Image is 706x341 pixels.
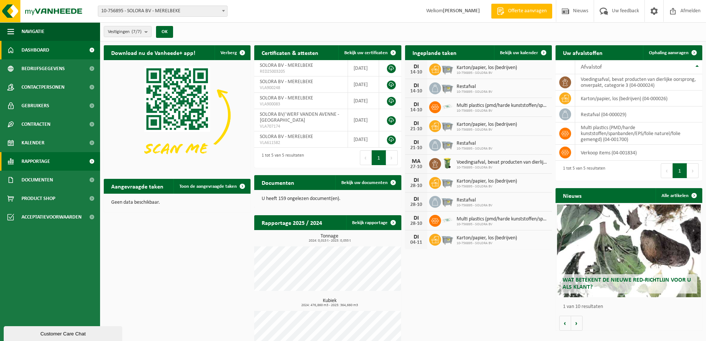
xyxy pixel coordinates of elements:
[441,214,454,226] img: LP-SK-00500-LPE-16
[21,96,49,115] span: Gebruikers
[104,26,152,37] button: Vestigingen(7/7)
[457,216,548,222] span: Multi plastics (pmd/harde kunststoffen/spanbanden/eps/folie naturel/folie gemeng...
[132,29,142,34] count: (7/7)
[260,124,342,129] span: VLA707174
[221,50,237,55] span: Verberg
[457,197,493,203] span: Restafval
[457,178,517,184] span: Karton/papier, los (bedrijven)
[409,158,424,164] div: MA
[111,200,243,205] p: Geen data beschikbaar.
[556,45,610,60] h2: Uw afvalstoffen
[173,179,250,194] a: Toon de aangevraagde taken
[441,157,454,170] img: WB-0140-HPE-GN-50
[575,122,702,145] td: multi plastics (PMD/harde kunststoffen/spanbanden/EPS/folie naturel/folie gemengd) (04-001700)
[457,90,493,94] span: 10-756895 - SOLORA BV
[104,179,171,193] h2: Aangevraagde taken
[575,145,702,161] td: verkoop items (04-001834)
[348,60,379,76] td: [DATE]
[457,147,493,151] span: 10-756895 - SOLORA BV
[656,188,702,203] a: Alle artikelen
[409,83,424,89] div: DI
[260,69,342,75] span: RED25003205
[559,316,571,331] button: Vorige
[409,196,424,202] div: DI
[457,103,548,109] span: Multi plastics (pmd/harde kunststoffen/spanbanden/eps/folie naturel/folie gemeng...
[575,106,702,122] td: restafval (04-000029)
[21,152,50,171] span: Rapportage
[649,50,689,55] span: Ophaling aanvragen
[409,64,424,70] div: DI
[260,140,342,146] span: VLA611582
[108,26,142,37] span: Vestigingen
[673,163,687,178] button: 1
[457,65,517,71] span: Karton/papier, los (bedrijven)
[441,233,454,245] img: WB-2500-GAL-GY-01
[457,128,517,132] span: 10-756895 - SOLORA BV
[360,150,372,165] button: Previous
[409,70,424,75] div: 14-10
[104,45,203,60] h2: Download nu de Vanheede+ app!
[335,175,401,190] a: Bekijk uw documenten
[409,121,424,127] div: DI
[457,235,517,241] span: Karton/papier, los (bedrijven)
[581,64,602,70] span: Afvalstof
[409,240,424,245] div: 04-11
[457,84,493,90] span: Restafval
[179,184,237,189] span: Toon de aangevraagde taken
[104,60,251,170] img: Download de VHEPlus App
[457,122,517,128] span: Karton/papier, los (bedrijven)
[687,163,699,178] button: Next
[506,7,548,15] span: Offerte aanvragen
[457,241,517,246] span: 10-756895 - SOLORA BV
[409,108,424,113] div: 14-10
[441,138,454,151] img: WB-2500-GAL-GY-01
[372,150,386,165] button: 1
[156,26,173,38] button: OK
[21,171,53,189] span: Documenten
[409,89,424,94] div: 14-10
[441,195,454,207] img: WB-2500-GAL-GY-01
[494,45,551,60] a: Bekijk uw kalender
[21,59,65,78] span: Bedrijfsgegevens
[457,109,548,113] span: 10-756895 - SOLORA BV
[348,93,379,109] td: [DATE]
[21,41,49,59] span: Dashboard
[258,150,304,166] div: 1 tot 5 van 5 resultaten
[409,202,424,207] div: 28-10
[491,4,552,19] a: Offerte aanvragen
[500,50,538,55] span: Bekijk uw kalender
[260,101,342,107] span: VLA900083
[260,63,313,68] span: SOLORA BV - MERELBEKE
[457,160,548,165] span: Voedingsafval, bevat producten van dierlijke oorsprong, onverpakt, categorie 3
[556,188,589,203] h2: Nieuws
[409,140,424,145] div: DI
[405,45,464,60] h2: Ingeplande taken
[338,45,401,60] a: Bekijk uw certificaten
[457,141,493,147] span: Restafval
[575,74,702,91] td: voedingsafval, bevat producten van dierlijke oorsprong, onverpakt, categorie 3 (04-000024)
[457,165,548,170] span: 10-756895 - SOLORA BV
[348,76,379,93] td: [DATE]
[348,131,379,148] td: [DATE]
[563,277,691,290] span: Wat betekent de nieuwe RED-richtlijn voor u als klant?
[341,180,388,185] span: Bekijk uw documenten
[254,215,329,230] h2: Rapportage 2025 / 2024
[643,45,702,60] a: Ophaling aanvragen
[260,134,313,140] span: SOLORA BV - MERELBEKE
[262,196,394,201] p: U heeft 159 ongelezen document(en).
[254,45,326,60] h2: Certificaten & attesten
[98,6,227,16] span: 10-756895 - SOLORA BV - MERELBEKE
[21,115,50,134] span: Contracten
[98,6,228,17] span: 10-756895 - SOLORA BV - MERELBEKE
[409,177,424,183] div: DI
[441,100,454,113] img: LP-SK-00500-LPE-16
[21,22,44,41] span: Navigatie
[661,163,673,178] button: Previous
[575,91,702,106] td: karton/papier, los (bedrijven) (04-000026)
[254,175,302,190] h2: Documenten
[4,325,124,341] iframe: chat widget
[409,234,424,240] div: DI
[409,145,424,151] div: 21-10
[409,127,424,132] div: 21-10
